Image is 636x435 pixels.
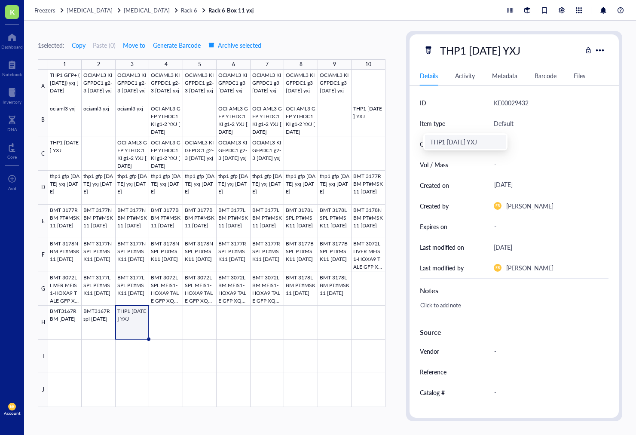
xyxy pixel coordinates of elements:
[420,327,608,337] div: Source
[3,99,21,104] div: Inventory
[420,139,458,149] div: Concentration
[34,6,65,14] a: Freezers
[420,263,464,273] div: Last modified by
[38,306,48,339] div: H
[8,186,16,191] div: Add
[38,373,48,407] div: J
[38,205,48,238] div: E
[38,137,48,171] div: C
[38,70,48,103] div: A
[506,263,553,273] div: [PERSON_NAME]
[7,127,17,132] div: DNA
[490,363,605,381] div: -
[3,86,21,104] a: Inventory
[420,408,434,418] div: Lot #
[494,98,529,108] div: KE00029432
[455,71,475,80] div: Activity
[67,6,122,14] a: [MEDICAL_DATA]
[506,201,553,211] div: [PERSON_NAME]
[1,31,23,49] a: Dashboard
[535,71,556,80] div: Barcode
[420,71,438,80] div: Details
[38,103,48,137] div: B
[416,299,605,320] div: Click to add note
[208,42,261,49] span: Archive selected
[420,388,445,397] div: Catalog #
[495,204,500,208] span: EB
[34,6,55,14] span: Freezers
[420,119,445,128] div: Item type
[93,38,116,52] button: Paste (0)
[490,156,605,174] div: -
[300,59,303,70] div: 8
[2,72,22,77] div: Notebook
[490,342,605,360] div: -
[490,383,605,401] div: -
[490,135,605,153] div: -
[198,59,201,70] div: 5
[232,59,235,70] div: 6
[2,58,22,77] a: Notebook
[425,135,506,149] div: THP1 4.24.25 YXJ
[495,266,500,270] span: EB
[420,242,464,252] div: Last modified on
[10,6,15,17] span: K
[420,367,446,377] div: Reference
[490,219,605,234] div: -
[153,38,201,52] button: Generate Barcode
[38,272,48,306] div: G
[71,38,86,52] button: Copy
[490,404,605,422] div: -
[181,6,197,14] span: Rack 6
[4,410,21,416] div: Account
[266,59,269,70] div: 7
[63,59,66,70] div: 1
[490,178,605,193] div: [DATE]
[420,222,447,231] div: Expires on
[420,201,449,211] div: Created by
[492,71,517,80] div: Metadata
[153,42,201,49] span: Generate Barcode
[97,59,100,70] div: 2
[574,71,585,80] div: Files
[72,42,86,49] span: Copy
[38,340,48,373] div: I
[420,181,449,190] div: Created on
[123,42,145,49] span: Move to
[10,404,14,409] span: EB
[38,238,48,272] div: F
[420,98,426,107] div: ID
[38,171,48,204] div: D
[420,346,439,356] div: Vendor
[420,285,608,296] div: Notes
[122,38,146,52] button: Move to
[208,38,262,52] button: Archive selected
[165,59,168,70] div: 4
[430,137,501,147] div: THP1 [DATE] YXJ
[1,44,23,49] div: Dashboard
[131,59,134,70] div: 3
[124,6,170,14] span: [MEDICAL_DATA]
[67,6,113,14] span: [MEDICAL_DATA]
[7,154,17,159] div: Core
[7,113,17,132] a: DNA
[494,242,512,252] div: [DATE]
[124,6,207,14] a: [MEDICAL_DATA]Rack 6
[38,40,64,50] div: 1 selected:
[365,59,371,70] div: 10
[7,141,17,159] a: Core
[208,6,255,14] a: Rack 6 Box 11 yxj
[436,41,524,59] div: THP1 [DATE] YXJ
[420,160,448,169] div: Vol / Mass
[333,59,336,70] div: 9
[494,118,514,129] div: Default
